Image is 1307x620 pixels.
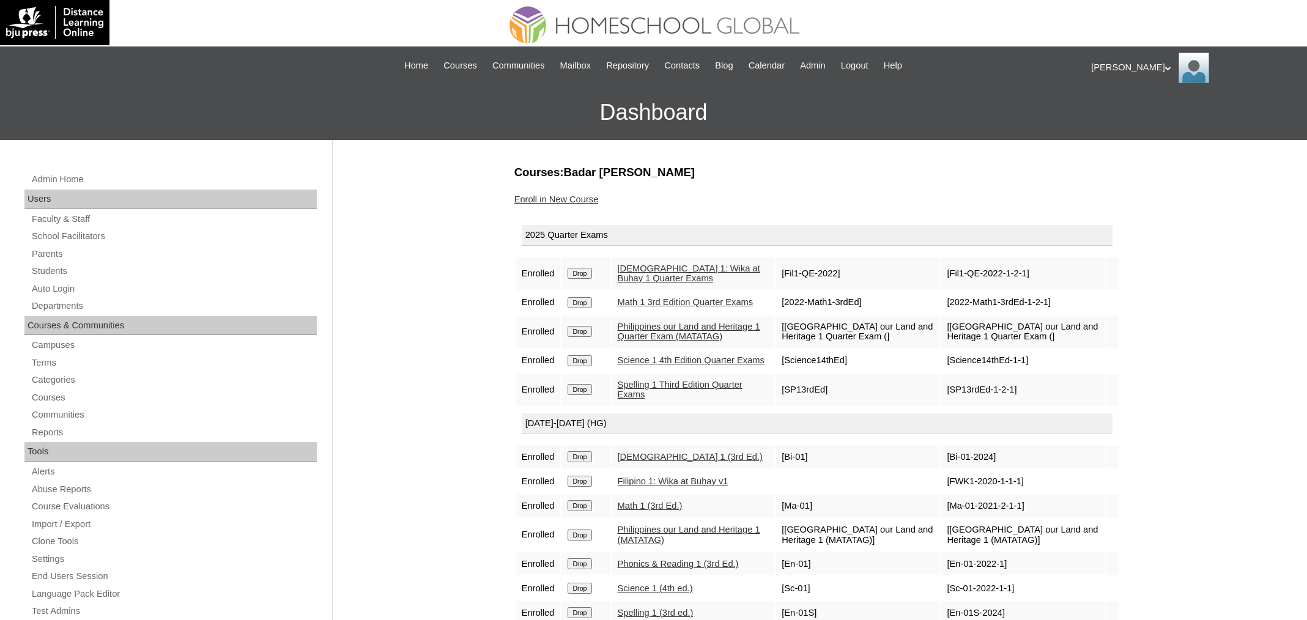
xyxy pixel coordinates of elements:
a: Test Admins [31,603,317,619]
a: Students [31,264,317,279]
a: Admin [794,59,832,73]
td: [Science14thEd-1-1] [941,349,1105,372]
span: Calendar [749,59,785,73]
a: Filipino 1: Wika at Buhay v1 [618,476,728,486]
input: Drop [568,355,591,366]
span: Mailbox [560,59,591,73]
a: Departments [31,298,317,314]
a: Enroll in New Course [514,194,599,204]
td: [[GEOGRAPHIC_DATA] our Land and Heritage 1 (MATATAG)] [776,519,939,551]
img: logo-white.png [6,6,103,39]
td: Enrolled [516,552,561,575]
a: Campuses [31,338,317,353]
td: [En-01-2022-1] [941,552,1105,575]
a: Help [878,59,908,73]
td: [Science14thEd] [776,349,939,372]
span: Admin [800,59,826,73]
a: Parents [31,246,317,262]
a: Spelling 1 Third Edition Quarter Exams [618,380,742,400]
input: Drop [568,500,591,511]
span: Communities [492,59,545,73]
a: [DEMOGRAPHIC_DATA] 1 (3rd Ed.) [618,452,763,462]
a: [DEMOGRAPHIC_DATA] 1: Wika at Buhay 1 Quarter Exams [618,264,760,284]
a: Alerts [31,464,317,479]
input: Drop [568,530,591,541]
div: 2025 Quarter Exams [522,225,1113,246]
a: Philippines our Land and Heritage 1 (MATATAG) [618,525,760,545]
span: Home [404,59,428,73]
input: Drop [568,451,591,462]
td: [Sc-01] [776,577,939,600]
a: Blog [709,59,739,73]
a: Spelling 1 (3rd ed.) [618,608,694,618]
span: Blog [715,59,733,73]
td: Enrolled [516,577,561,600]
h3: Dashboard [6,85,1301,140]
td: [2022-Math1-3rdEd] [776,291,939,314]
td: Enrolled [516,316,561,348]
a: Home [398,59,434,73]
td: Enrolled [516,374,561,406]
a: Communities [31,407,317,423]
td: [SP13rdEd] [776,374,939,406]
span: Contacts [664,59,700,73]
h3: Courses:Badar [PERSON_NAME] [514,164,1120,180]
a: End Users Session [31,569,317,584]
td: [[GEOGRAPHIC_DATA] our Land and Heritage 1 Quarter Exam (] [776,316,939,348]
div: Tools [24,442,317,462]
div: [PERSON_NAME] [1091,53,1295,83]
td: [Ma-01] [776,494,939,517]
a: Faculty & Staff [31,212,317,227]
div: [DATE]-[DATE] (HG) [522,413,1113,434]
a: Admin Home [31,172,317,187]
a: Mailbox [554,59,598,73]
td: [[GEOGRAPHIC_DATA] our Land and Heritage 1 Quarter Exam (] [941,316,1105,348]
a: Contacts [658,59,706,73]
td: Enrolled [516,349,561,372]
td: [Fil1-QE-2022-1-2-1] [941,257,1105,290]
td: [2022-Math1-3rdEd-1-2-1] [941,291,1105,314]
input: Drop [568,268,591,279]
a: Communities [486,59,551,73]
td: [Fil1-QE-2022] [776,257,939,290]
a: Courses [31,390,317,405]
input: Drop [568,326,591,337]
a: Import / Export [31,517,317,532]
td: Enrolled [516,519,561,551]
td: [Bi-01-2024] [941,445,1105,468]
td: Enrolled [516,257,561,290]
td: [Bi-01] [776,445,939,468]
a: Philippines our Land and Heritage 1 Quarter Exam (MATATAG) [618,322,760,342]
span: Help [884,59,902,73]
a: Terms [31,355,317,371]
span: Courses [443,59,477,73]
input: Drop [568,384,591,395]
td: [Ma-01-2021-2-1-1] [941,494,1105,517]
input: Drop [568,583,591,594]
input: Drop [568,607,591,618]
input: Drop [568,297,591,308]
img: Ariane Ebuen [1179,53,1209,83]
div: Users [24,190,317,209]
a: Abuse Reports [31,482,317,497]
a: Math 1 (3rd Ed.) [618,501,683,511]
a: Clone Tools [31,534,317,549]
td: [Sc-01-2022-1-1] [941,577,1105,600]
a: Science 1 (4th ed.) [618,583,693,593]
a: Phonics & Reading 1 (3rd Ed.) [618,559,739,569]
td: [SP13rdEd-1-2-1] [941,374,1105,406]
span: Repository [606,59,649,73]
a: Science 1 4th Edition Quarter Exams [618,355,765,365]
a: Auto Login [31,281,317,297]
a: Settings [31,552,317,567]
a: Language Pack Editor [31,586,317,602]
a: Courses [437,59,483,73]
td: Enrolled [516,470,561,493]
td: [FWK1-2020-1-1-1] [941,470,1105,493]
input: Drop [568,558,591,569]
span: Logout [841,59,868,73]
input: Drop [568,476,591,487]
td: Enrolled [516,494,561,517]
a: Course Evaluations [31,499,317,514]
a: Calendar [742,59,791,73]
